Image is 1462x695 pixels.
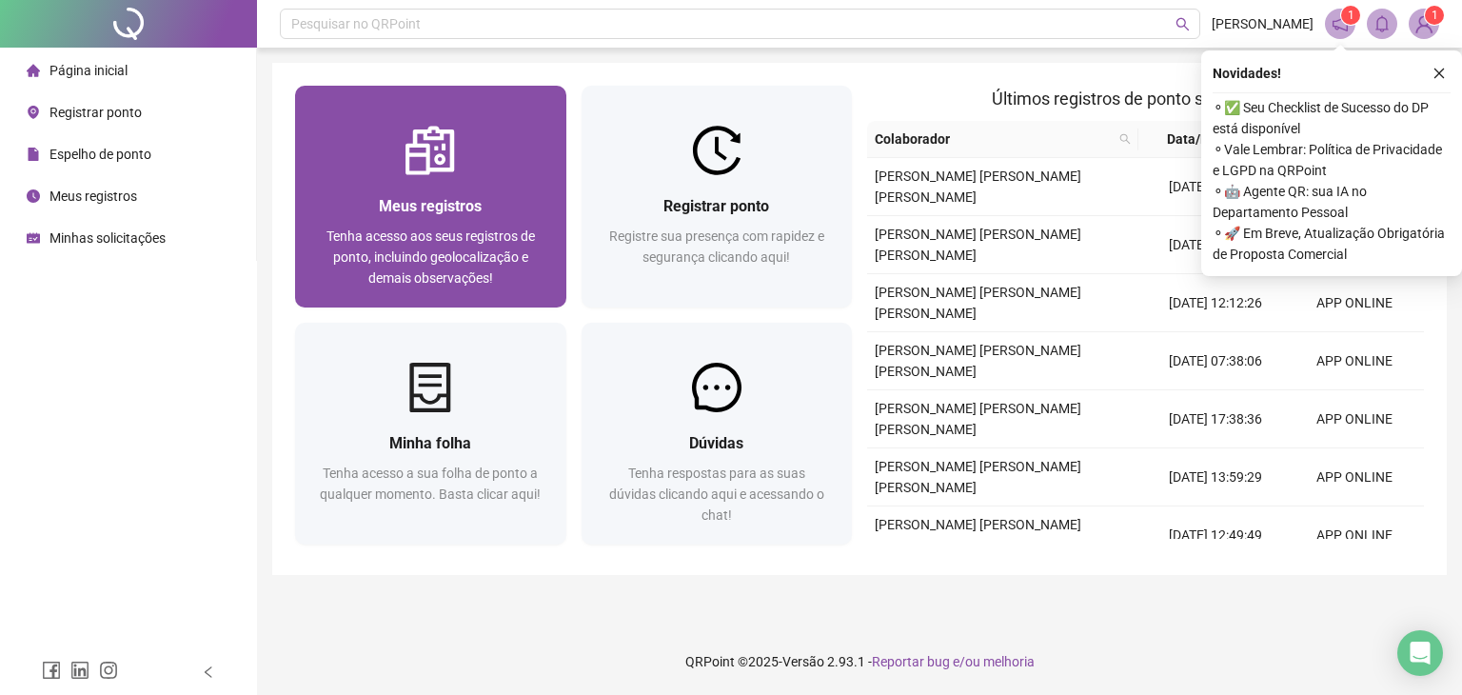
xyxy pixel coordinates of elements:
[782,654,824,669] span: Versão
[1146,506,1285,565] td: [DATE] 12:49:49
[1285,390,1424,448] td: APP ONLINE
[1146,129,1251,149] span: Data/Hora
[609,228,824,265] span: Registre sua presença com rapidez e segurança clicando aqui!
[99,661,118,680] span: instagram
[1348,9,1354,22] span: 1
[1341,6,1360,25] sup: 1
[295,323,566,545] a: Minha folhaTenha acesso a sua folha de ponto a qualquer momento. Basta clicar aqui!
[1116,125,1135,153] span: search
[875,343,1081,379] span: [PERSON_NAME] [PERSON_NAME] [PERSON_NAME]
[1332,15,1349,32] span: notification
[49,189,137,204] span: Meus registros
[320,466,541,502] span: Tenha acesso a sua folha de ponto a qualquer momento. Basta clicar aqui!
[1146,448,1285,506] td: [DATE] 13:59:29
[1138,121,1274,158] th: Data/Hora
[875,459,1081,495] span: [PERSON_NAME] [PERSON_NAME] [PERSON_NAME]
[609,466,824,523] span: Tenha respostas para as suas dúvidas clicando aqui e acessando o chat!
[295,86,566,308] a: Meus registrosTenha acesso aos seus registros de ponto, incluindo geolocalização e demais observa...
[875,285,1081,321] span: [PERSON_NAME] [PERSON_NAME] [PERSON_NAME]
[1212,13,1314,34] span: [PERSON_NAME]
[202,665,215,679] span: left
[27,189,40,203] span: clock-circle
[1213,97,1451,139] span: ⚬ ✅ Seu Checklist de Sucesso do DP está disponível
[1146,216,1285,274] td: [DATE] 13:15:27
[1176,17,1190,31] span: search
[875,129,1112,149] span: Colaborador
[27,231,40,245] span: schedule
[1213,139,1451,181] span: ⚬ Vale Lembrar: Política de Privacidade e LGPD na QRPoint
[49,105,142,120] span: Registrar ponto
[582,86,853,308] a: Registrar pontoRegistre sua presença com rapidez e segurança clicando aqui!
[582,323,853,545] a: DúvidasTenha respostas para as suas dúvidas clicando aqui e acessando o chat!
[992,89,1299,109] span: Últimos registros de ponto sincronizados
[1285,506,1424,565] td: APP ONLINE
[1146,390,1285,448] td: [DATE] 17:38:36
[1432,9,1438,22] span: 1
[257,628,1462,695] footer: QRPoint © 2025 - 2.93.1 -
[49,63,128,78] span: Página inicial
[27,148,40,161] span: file
[872,654,1035,669] span: Reportar bug e/ou melhoria
[875,401,1081,437] span: [PERSON_NAME] [PERSON_NAME] [PERSON_NAME]
[1213,181,1451,223] span: ⚬ 🤖 Agente QR: sua IA no Departamento Pessoal
[1397,630,1443,676] div: Open Intercom Messenger
[27,64,40,77] span: home
[1213,63,1281,84] span: Novidades !
[70,661,89,680] span: linkedin
[1285,332,1424,390] td: APP ONLINE
[1119,133,1131,145] span: search
[27,106,40,119] span: environment
[1285,274,1424,332] td: APP ONLINE
[1425,6,1444,25] sup: Atualize o seu contato no menu Meus Dados
[1213,223,1451,265] span: ⚬ 🚀 Em Breve, Atualização Obrigatória de Proposta Comercial
[663,197,769,215] span: Registrar ponto
[42,661,61,680] span: facebook
[379,197,482,215] span: Meus registros
[875,517,1081,553] span: [PERSON_NAME] [PERSON_NAME] [PERSON_NAME]
[1285,448,1424,506] td: APP ONLINE
[1146,158,1285,216] td: [DATE] 17:29:41
[1146,274,1285,332] td: [DATE] 12:12:26
[1146,332,1285,390] td: [DATE] 07:38:06
[1410,10,1438,38] img: 81676
[689,434,743,452] span: Dúvidas
[875,169,1081,205] span: [PERSON_NAME] [PERSON_NAME] [PERSON_NAME]
[1373,15,1391,32] span: bell
[1432,67,1446,80] span: close
[49,230,166,246] span: Minhas solicitações
[875,227,1081,263] span: [PERSON_NAME] [PERSON_NAME] [PERSON_NAME]
[49,147,151,162] span: Espelho de ponto
[326,228,535,286] span: Tenha acesso aos seus registros de ponto, incluindo geolocalização e demais observações!
[389,434,471,452] span: Minha folha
